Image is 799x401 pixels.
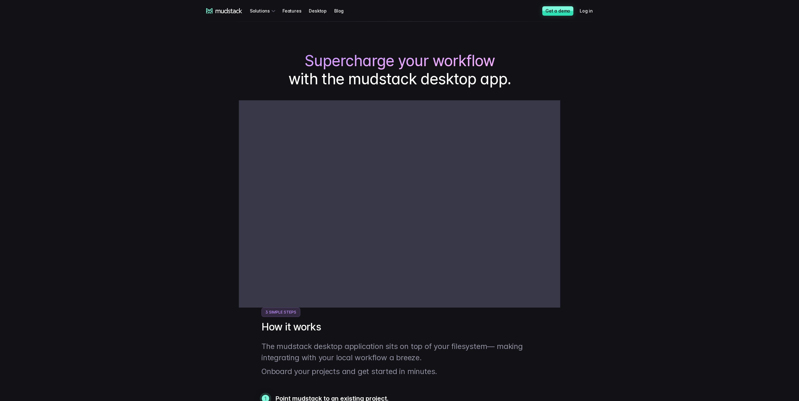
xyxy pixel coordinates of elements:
span: 3 Simple Steps [261,308,300,317]
h2: How it works [261,321,538,333]
div: Solutions [250,5,277,17]
p: Onboard your projects and get started in minutes. [261,366,538,377]
a: Features [282,5,309,17]
a: Blog [334,5,351,17]
p: The mudstack desktop application sits on top of your filesystem— making integrating with your loc... [261,341,538,363]
a: Get a demo [542,6,573,16]
span: Supercharge your workflow [304,52,495,70]
a: Desktop [309,5,334,17]
a: Log in [580,5,600,17]
h1: with the mudstack desktop app. [206,52,593,88]
a: mudstack logo [206,8,242,14]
